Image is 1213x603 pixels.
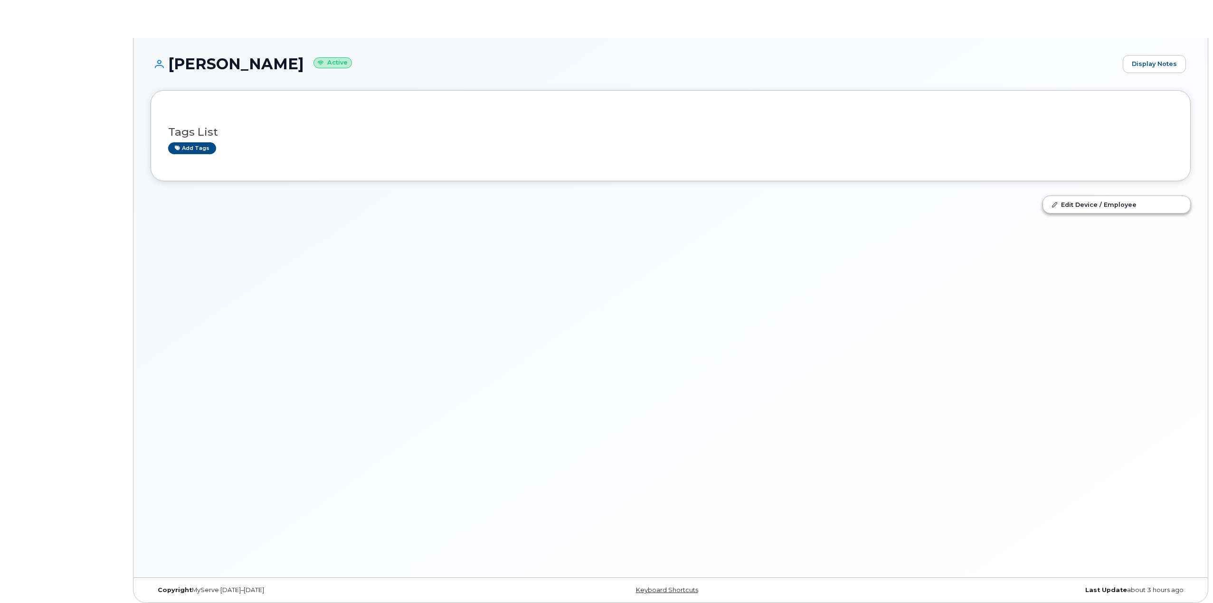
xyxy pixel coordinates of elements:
[168,142,216,154] a: Add tags
[636,586,698,594] a: Keyboard Shortcuts
[158,586,192,594] strong: Copyright
[1085,586,1127,594] strong: Last Update
[844,586,1191,594] div: about 3 hours ago
[151,586,497,594] div: MyServe [DATE]–[DATE]
[168,126,1173,138] h3: Tags List
[1123,55,1186,73] a: Display Notes
[313,57,352,68] small: Active
[1043,196,1190,213] a: Edit Device / Employee
[151,56,1118,72] h1: [PERSON_NAME]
